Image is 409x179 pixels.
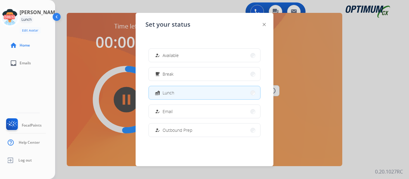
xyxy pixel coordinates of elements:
span: Available [163,52,179,59]
mat-icon: inbox [10,59,17,67]
h3: [PERSON_NAME] [20,9,59,16]
button: Lunch [149,86,260,99]
mat-icon: how_to_reg [155,128,160,133]
button: Outbound Prep [149,124,260,137]
button: Available [149,49,260,62]
mat-icon: how_to_reg [155,109,160,114]
div: Lunch [20,16,33,23]
mat-icon: how_to_reg [155,53,160,58]
a: FocalPoints [5,118,42,132]
span: Lunch [163,89,174,96]
span: Help Center [19,140,40,145]
img: close-button [263,23,266,26]
span: Email [163,108,173,115]
mat-icon: fastfood [155,90,160,95]
span: Emails [20,61,31,66]
span: Home [20,43,30,48]
span: Break [163,71,174,77]
span: Outbound Prep [163,127,192,133]
button: Email [149,105,260,118]
mat-icon: home [10,42,17,49]
span: Log out [18,158,32,163]
span: Set your status [145,20,190,29]
mat-icon: free_breakfast [155,71,160,77]
button: Break [149,67,260,81]
span: FocalPoints [22,123,42,128]
p: 0.20.1027RC [375,168,403,175]
button: Edit Avatar [20,27,41,34]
